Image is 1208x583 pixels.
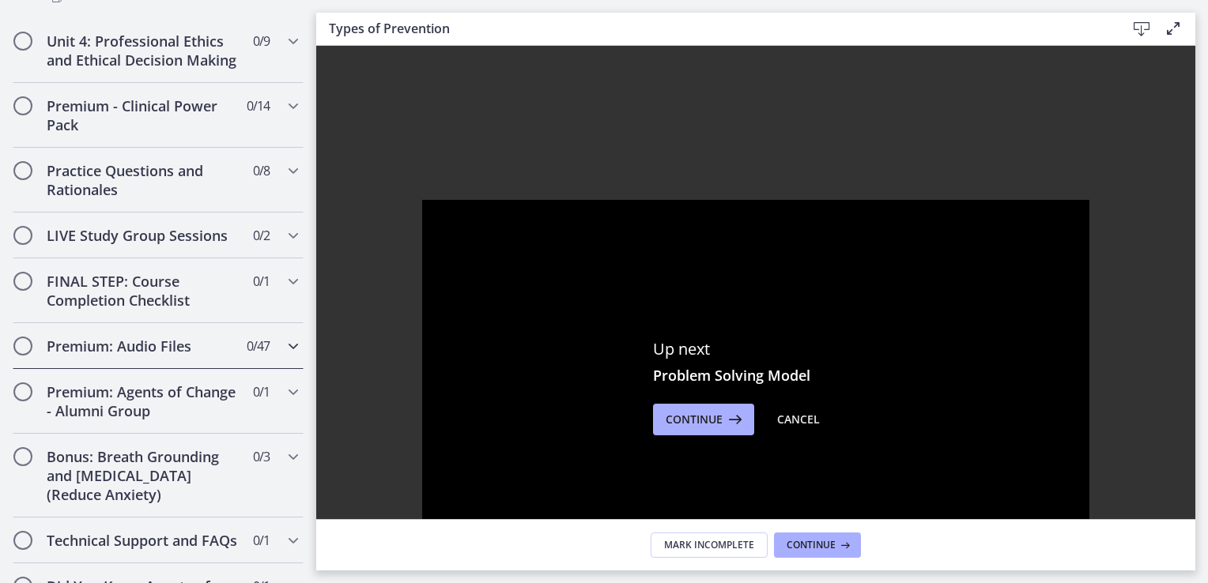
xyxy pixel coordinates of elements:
button: Continue [774,532,861,558]
div: Cancel [777,410,820,429]
h2: Premium: Audio Files [47,337,240,355]
h2: Premium: Agents of Change - Alumni Group [47,382,240,420]
span: Continue [787,539,836,551]
span: 0 / 3 [253,447,270,466]
span: 0 / 9 [253,32,270,51]
span: 0 / 47 [247,337,270,355]
h2: FINAL STEP: Course Completion Checklist [47,272,240,310]
h2: Practice Questions and Rationales [47,161,240,199]
span: 0 / 2 [253,226,270,245]
button: Continue [653,404,754,435]
span: 0 / 1 [253,531,270,550]
h2: Bonus: Breath Grounding and [MEDICAL_DATA] (Reduce Anxiety) [47,447,240,504]
p: Up next [653,339,859,359]
h3: Problem Solving Model [653,366,859,385]
h2: Technical Support and FAQs [47,531,240,550]
button: Mark Incomplete [651,532,768,558]
span: 0 / 1 [253,272,270,291]
h2: LIVE Study Group Sessions [47,226,240,245]
button: Cancel [764,404,832,435]
h2: Unit 4: Professional Ethics and Ethical Decision Making [47,32,240,70]
h3: Types of Prevention [329,19,1100,38]
span: 0 / 1 [253,382,270,401]
span: 0 / 14 [247,96,270,115]
span: 0 / 8 [253,161,270,180]
h2: Premium - Clinical Power Pack [47,96,240,134]
span: Mark Incomplete [664,539,754,551]
span: Continue [666,410,723,429]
